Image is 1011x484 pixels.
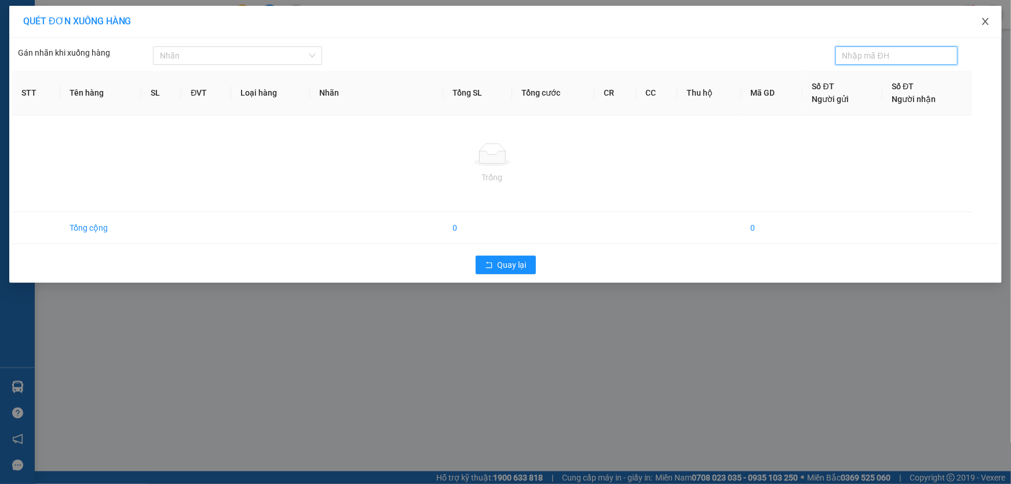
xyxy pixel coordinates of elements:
[812,82,834,91] span: Số ĐT
[443,212,512,244] td: 0
[892,94,936,104] span: Người nhận
[892,82,914,91] span: Số ĐT
[141,71,181,115] th: SL
[742,212,803,244] td: 0
[443,71,512,115] th: Tổng SL
[60,212,141,244] td: Tổng cộng
[21,171,963,184] div: Trống
[23,16,132,27] span: QUÉT ĐƠN XUỐNG HÀNG
[512,71,594,115] th: Tổng cước
[18,46,153,65] div: Gán nhãn khi xuống hàng
[181,71,231,115] th: ĐVT
[476,256,536,274] button: rollbackQuay lại
[969,6,1002,38] button: Close
[677,71,741,115] th: Thu hộ
[742,71,803,115] th: Mã GD
[310,71,443,115] th: Nhãn
[636,71,678,115] th: CC
[60,71,141,115] th: Tên hàng
[498,259,527,271] span: Quay lại
[12,71,60,115] th: STT
[981,17,990,26] span: close
[842,49,942,62] input: Nhập mã ĐH
[812,94,849,104] span: Người gửi
[231,71,310,115] th: Loại hàng
[485,261,493,270] span: rollback
[594,71,636,115] th: CR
